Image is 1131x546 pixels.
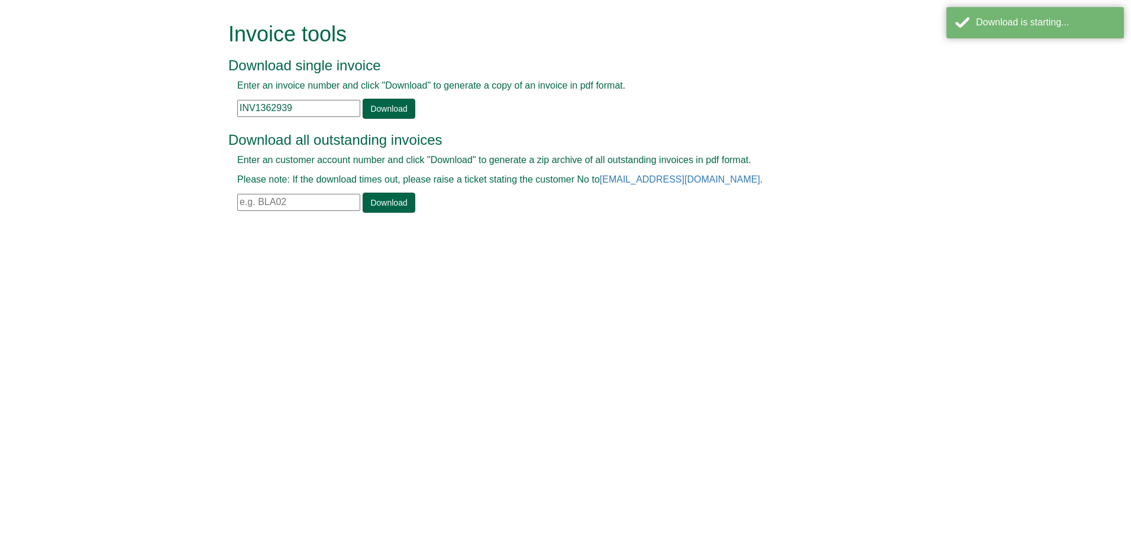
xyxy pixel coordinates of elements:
h3: Download all outstanding invoices [228,132,876,148]
a: Download [363,193,415,213]
div: Download is starting... [976,16,1115,30]
input: e.g. BLA02 [237,194,360,211]
p: Enter an customer account number and click "Download" to generate a zip archive of all outstandin... [237,154,867,167]
a: Download [363,99,415,119]
p: Please note: If the download times out, please raise a ticket stating the customer No to . [237,173,867,187]
input: e.g. INV1234 [237,100,360,117]
p: Enter an invoice number and click "Download" to generate a copy of an invoice in pdf format. [237,79,867,93]
h1: Invoice tools [228,22,876,46]
h3: Download single invoice [228,58,876,73]
a: [EMAIL_ADDRESS][DOMAIN_NAME] [600,174,760,184]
